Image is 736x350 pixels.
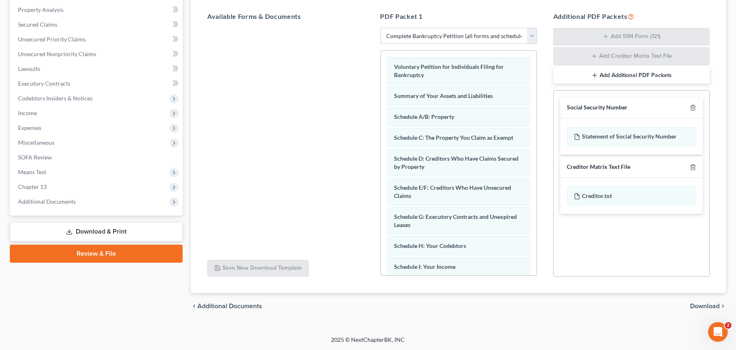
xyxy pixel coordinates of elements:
[690,303,720,309] span: Download
[11,32,183,47] a: Unsecured Priority Claims
[567,163,630,171] div: Creditor Matrix Text File
[11,61,183,76] a: Lawsuits
[18,80,70,87] span: Executory Contracts
[197,303,262,309] span: Additional Documents
[553,47,710,65] button: Add Creditor Matrix Text File
[11,150,183,165] a: SOFA Review
[11,76,183,91] a: Executory Contracts
[207,260,309,277] button: Save New Download Template
[394,184,512,199] span: Schedule E/F: Creditors Who Have Unsecured Claims
[18,168,46,175] span: Means Test
[11,17,183,32] a: Secured Claims
[18,154,52,161] span: SOFA Review
[394,213,517,228] span: Schedule G: Executory Contracts and Unexpired Leases
[725,322,731,329] span: 2
[394,242,467,249] span: Schedule H: Your Codebtors
[18,50,96,57] span: Unsecured Nonpriority Claims
[394,155,519,170] span: Schedule D: Creditors Who Have Claims Secured by Property
[207,11,364,21] h5: Available Forms & Documents
[394,134,514,141] span: Schedule C: The Property You Claim as Exempt
[18,124,41,131] span: Expenses
[380,11,537,21] h5: PDF Packet 1
[553,28,710,46] button: Add SSN Form (121)
[394,263,456,270] span: Schedule I: Your Income
[191,303,262,309] a: chevron_left Additional Documents
[18,139,54,146] span: Miscellaneous
[394,63,504,78] span: Voluntary Petition for Individuals Filing for Bankruptcy
[690,303,726,309] button: Download chevron_right
[18,21,57,28] span: Secured Claims
[394,113,455,120] span: Schedule A/B: Property
[10,245,183,263] a: Review & File
[394,92,493,99] span: Summary of Your Assets and Liabilities
[18,65,40,72] span: Lawsuits
[191,303,197,309] i: chevron_left
[18,36,86,43] span: Unsecured Priority Claims
[18,109,37,116] span: Income
[567,127,696,146] div: Statement of Social Security Number
[18,183,47,190] span: Chapter 13
[18,95,93,102] span: Codebtors Insiders & Notices
[10,222,183,241] a: Download & Print
[567,104,627,111] div: Social Security Number
[553,67,710,84] button: Add Additional PDF Packets
[18,6,63,13] span: Property Analysis
[567,186,696,205] div: Creditor.txt
[11,47,183,61] a: Unsecured Nonpriority Claims
[18,198,76,205] span: Additional Documents
[553,11,710,21] h5: Additional PDF Packets
[720,303,726,309] i: chevron_right
[11,2,183,17] a: Property Analysis
[708,322,728,342] iframe: Intercom live chat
